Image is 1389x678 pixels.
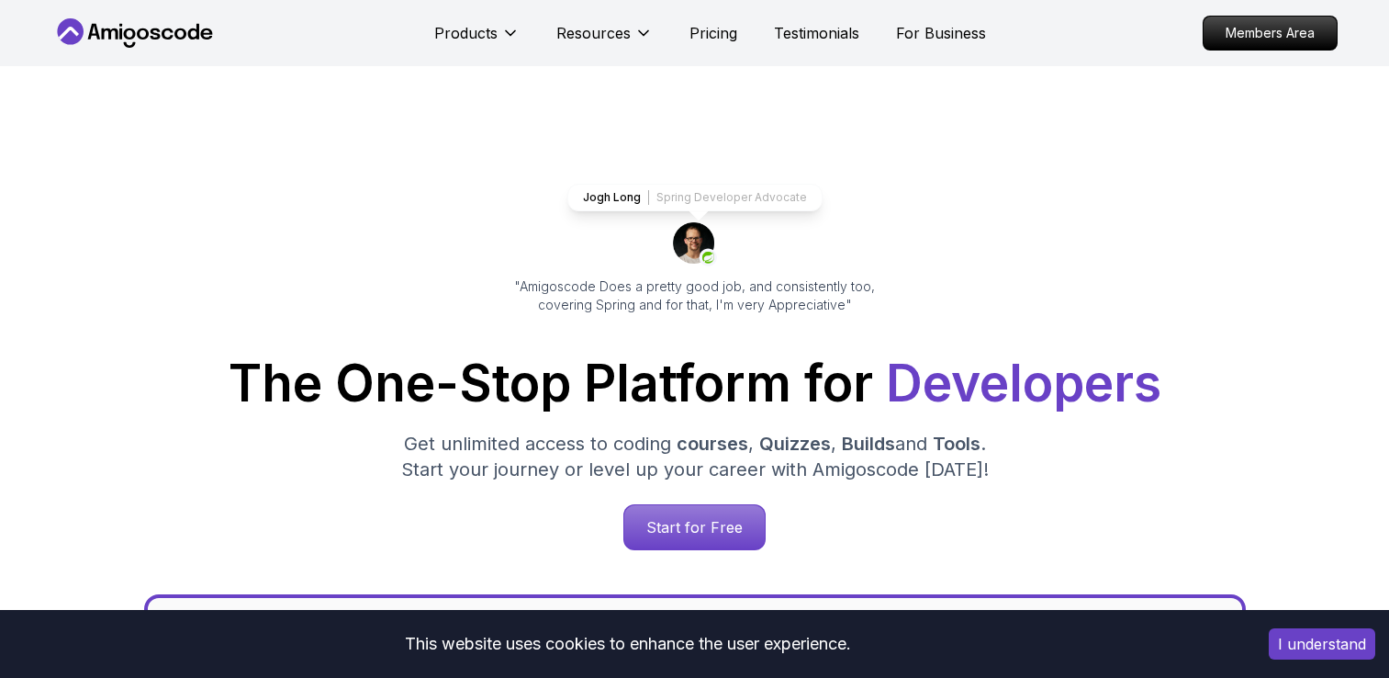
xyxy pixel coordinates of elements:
[583,190,641,205] p: Jogh Long
[14,624,1241,664] div: This website uses cookies to enhance the user experience.
[1269,628,1375,660] button: Accept cookies
[556,22,631,44] p: Resources
[774,22,859,44] a: Testimonials
[556,22,653,59] button: Resources
[689,22,737,44] a: Pricing
[656,190,807,205] p: Spring Developer Advocate
[67,358,1323,409] h1: The One-Stop Platform for
[896,22,986,44] a: For Business
[624,505,765,549] p: Start for Free
[886,353,1161,413] span: Developers
[489,277,901,314] p: "Amigoscode Does a pretty good job, and consistently too, covering Spring and for that, I'm very ...
[434,22,520,59] button: Products
[933,433,980,455] span: Tools
[623,504,766,550] a: Start for Free
[759,433,831,455] span: Quizzes
[677,433,748,455] span: courses
[1203,16,1338,51] a: Members Area
[842,433,895,455] span: Builds
[386,431,1003,482] p: Get unlimited access to coding , , and . Start your journey or level up your career with Amigosco...
[434,22,498,44] p: Products
[673,222,717,266] img: josh long
[1204,17,1337,50] p: Members Area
